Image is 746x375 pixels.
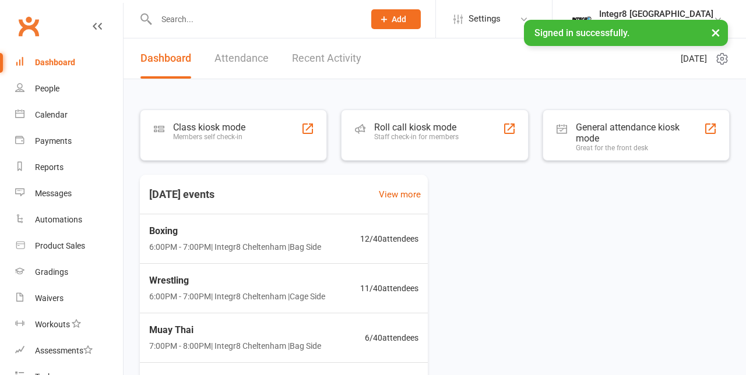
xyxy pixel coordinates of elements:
[35,162,64,172] div: Reports
[35,189,72,198] div: Messages
[35,110,68,119] div: Calendar
[149,323,321,338] span: Muay Thai
[35,320,70,329] div: Workouts
[149,290,325,303] span: 6:00PM - 7:00PM | Integr8 Cheltenham | Cage Side
[35,58,75,67] div: Dashboard
[15,181,123,207] a: Messages
[371,9,421,29] button: Add
[35,84,59,93] div: People
[576,144,704,152] div: Great for the front desk
[15,154,123,181] a: Reports
[140,38,191,79] a: Dashboard
[15,102,123,128] a: Calendar
[35,346,93,355] div: Assessments
[15,233,123,259] a: Product Sales
[292,38,361,79] a: Recent Activity
[392,15,406,24] span: Add
[360,282,418,295] span: 11 / 40 attendees
[469,6,501,32] span: Settings
[599,19,713,30] div: Integr8 [GEOGRAPHIC_DATA]
[570,8,593,31] img: thumb_image1744271085.png
[153,11,356,27] input: Search...
[173,133,245,141] div: Members self check-in
[681,52,707,66] span: [DATE]
[35,215,82,224] div: Automations
[576,122,704,144] div: General attendance kiosk mode
[14,12,43,41] a: Clubworx
[15,128,123,154] a: Payments
[173,122,245,133] div: Class kiosk mode
[599,9,713,19] div: Integr8 [GEOGRAPHIC_DATA]
[15,76,123,102] a: People
[360,232,418,245] span: 12 / 40 attendees
[149,273,325,288] span: Wrestling
[15,49,123,76] a: Dashboard
[374,122,459,133] div: Roll call kiosk mode
[35,136,72,146] div: Payments
[15,338,123,364] a: Assessments
[15,285,123,312] a: Waivers
[705,20,726,45] button: ×
[35,293,64,303] div: Waivers
[379,187,421,201] a: View more
[374,133,459,141] div: Staff check-in for members
[149,224,321,239] span: Boxing
[140,184,224,205] h3: [DATE] events
[149,339,321,352] span: 7:00PM - 8:00PM | Integr8 Cheltenham | Bag Side
[149,240,321,253] span: 6:00PM - 7:00PM | Integr8 Cheltenham | Bag Side
[365,331,418,344] span: 6 / 40 attendees
[35,267,68,277] div: Gradings
[534,27,629,38] span: Signed in successfully.
[15,312,123,338] a: Workouts
[214,38,269,79] a: Attendance
[35,241,85,250] div: Product Sales
[15,207,123,233] a: Automations
[15,259,123,285] a: Gradings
